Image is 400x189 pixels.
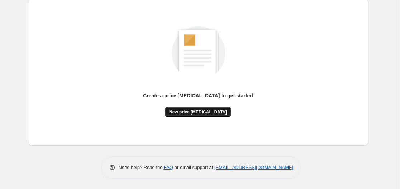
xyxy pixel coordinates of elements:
[119,165,164,170] span: Need help? Read the
[164,165,173,170] a: FAQ
[169,109,227,115] span: New price [MEDICAL_DATA]
[143,92,253,99] p: Create a price [MEDICAL_DATA] to get started
[165,107,231,117] button: New price [MEDICAL_DATA]
[214,165,293,170] a: [EMAIL_ADDRESS][DOMAIN_NAME]
[173,165,214,170] span: or email support at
